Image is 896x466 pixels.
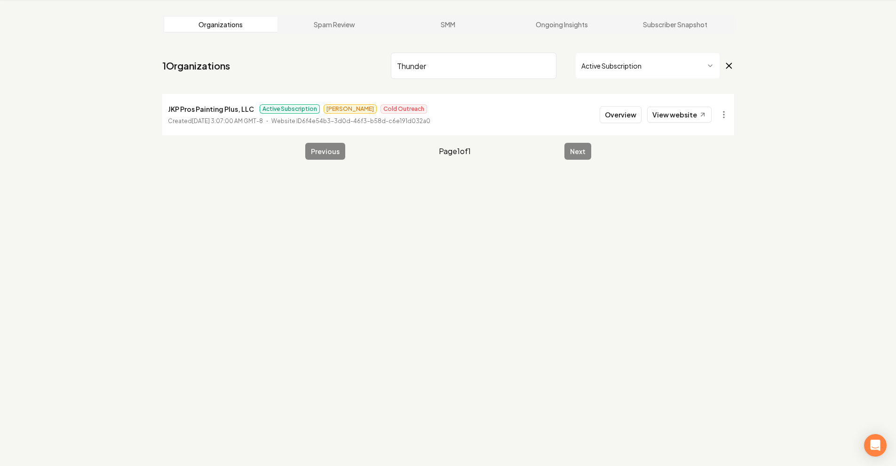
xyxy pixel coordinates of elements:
p: Created [168,116,263,126]
span: Cold Outreach [381,104,427,114]
a: Spam Review [278,17,391,32]
span: Page 1 of 1 [439,146,471,157]
input: Search by name or ID [391,53,556,79]
p: Website ID 6f4e54b3-3d0d-46f3-b58d-c6e191d032a0 [271,116,430,126]
span: [PERSON_NAME] [324,104,377,114]
div: Open Intercom Messenger [864,434,887,457]
button: Overview [600,106,642,123]
span: Active Subscription [260,104,320,114]
a: Ongoing Insights [505,17,618,32]
a: Subscriber Snapshot [618,17,732,32]
p: JKP Pros Painting Plus, LLC [168,103,254,115]
a: 1Organizations [162,59,230,72]
a: Organizations [164,17,278,32]
a: SMM [391,17,505,32]
a: View website [647,107,712,123]
time: [DATE] 3:07:00 AM GMT-8 [192,117,263,124]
